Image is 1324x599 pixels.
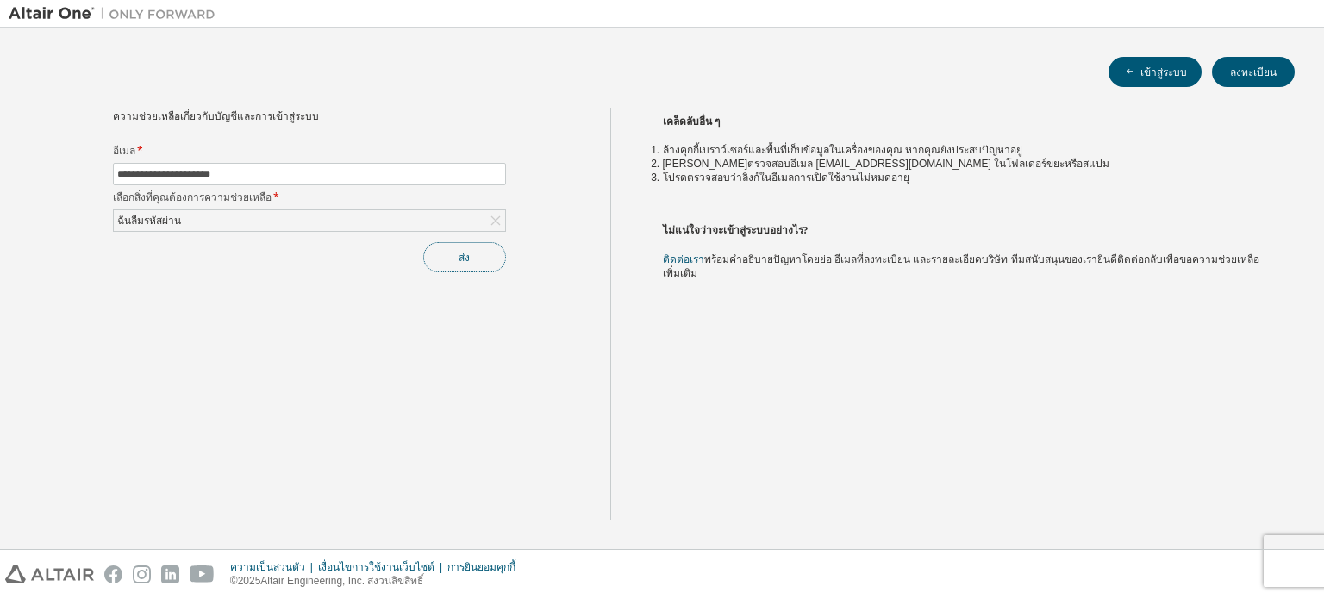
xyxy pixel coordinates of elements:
[260,575,423,587] font: Altair Engineering, Inc. สงวนลิขสิทธิ์
[663,115,720,128] font: เคล็ดลับอื่น ๆ
[1109,57,1202,87] button: เข้าสู่ระบบ
[663,172,909,184] font: โปรดตรวจสอบว่าลิงก์ในอีเมลการเปิดใช้งานไม่หมดอายุ
[318,561,434,573] font: เงื่อนไขการใช้งานเว็บไซต์
[663,253,1259,279] font: พร้อมคำอธิบายปัญหาโดยย่อ อีเมลที่ลงทะเบียน และรายละเอียดบริษัท ทีมสนับสนุนของเรายินดีติดต่อกลับเพ...
[161,565,179,583] img: linkedin.svg
[114,210,505,231] div: ฉันลืมรหัสผ่าน
[133,565,151,583] img: instagram.svg
[113,190,272,204] font: เลือกสิ่งที่คุณต้องการความช่วยเหลือ
[117,215,181,227] font: ฉันลืมรหัสผ่าน
[423,242,506,272] button: ส่ง
[663,144,1022,156] font: ล้างคุกกี้เบราว์เซอร์และพื้นที่เก็บข้อมูลในเครื่องของคุณ หากคุณยังประสบปัญหาอยู่
[230,561,305,573] font: ความเป็นส่วนตัว
[447,561,515,573] font: การยินยอมคุกกี้
[113,110,319,122] font: ความช่วยเหลือเกี่ยวกับบัญชีและการเข้าสู่ระบบ
[5,565,94,583] img: altair_logo.svg
[113,143,135,158] font: อีเมล
[190,565,215,583] img: youtube.svg
[104,565,122,583] img: facebook.svg
[238,575,261,587] font: 2025
[663,253,704,265] a: ติดต่อเรา
[230,575,238,587] font: ©
[1140,65,1187,79] font: เข้าสู่ระบบ
[663,224,809,236] font: ไม่แน่ใจว่าจะเข้าสู่ระบบอย่างไร?
[1212,57,1295,87] button: ลงทะเบียน
[1230,65,1277,79] font: ลงทะเบียน
[459,250,470,265] font: ส่ง
[663,158,1110,170] font: [PERSON_NAME]ตรวจสอบอีเมล [EMAIL_ADDRESS][DOMAIN_NAME] ในโฟลเดอร์ขยะหรือสแปม
[9,5,224,22] img: อัลแตร์วัน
